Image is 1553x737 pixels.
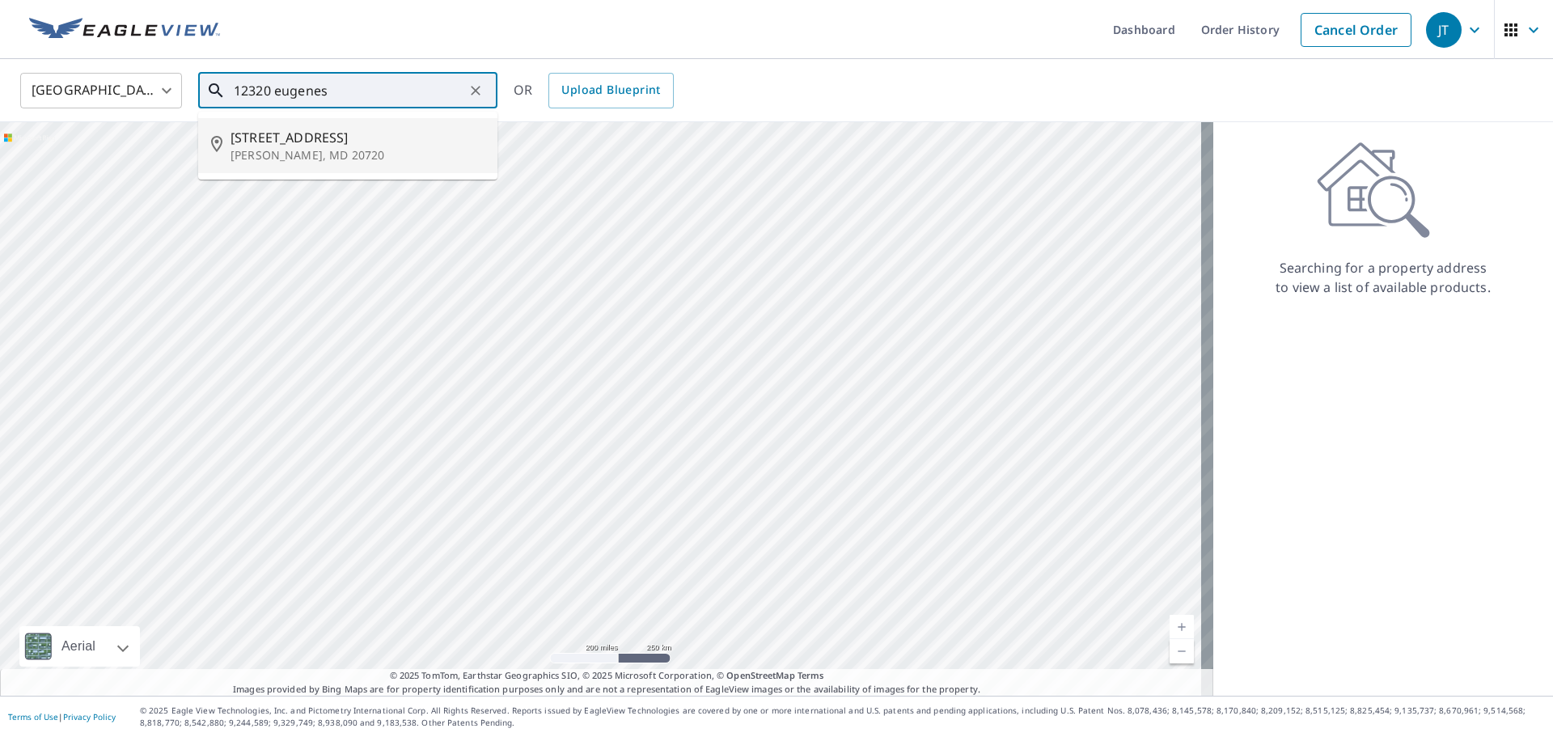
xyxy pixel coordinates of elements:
a: Current Level 5, Zoom In [1170,615,1194,639]
img: EV Logo [29,18,220,42]
div: [GEOGRAPHIC_DATA] [20,68,182,113]
a: Current Level 5, Zoom Out [1170,639,1194,663]
a: Cancel Order [1301,13,1411,47]
div: Aerial [57,626,100,667]
a: Upload Blueprint [548,73,673,108]
a: Terms of Use [8,711,58,722]
span: Upload Blueprint [561,80,660,100]
div: JT [1426,12,1462,48]
button: Clear [464,79,487,102]
a: Terms [798,669,824,681]
p: © 2025 Eagle View Technologies, Inc. and Pictometry International Corp. All Rights Reserved. Repo... [140,705,1545,729]
a: Privacy Policy [63,711,116,722]
div: Aerial [19,626,140,667]
p: Searching for a property address to view a list of available products. [1275,258,1492,297]
span: © 2025 TomTom, Earthstar Geographics SIO, © 2025 Microsoft Corporation, © [390,669,824,683]
p: [PERSON_NAME], MD 20720 [231,147,485,163]
div: OR [514,73,674,108]
span: [STREET_ADDRESS] [231,128,485,147]
input: Search by address or latitude-longitude [234,68,464,113]
p: | [8,712,116,722]
a: OpenStreetMap [726,669,794,681]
